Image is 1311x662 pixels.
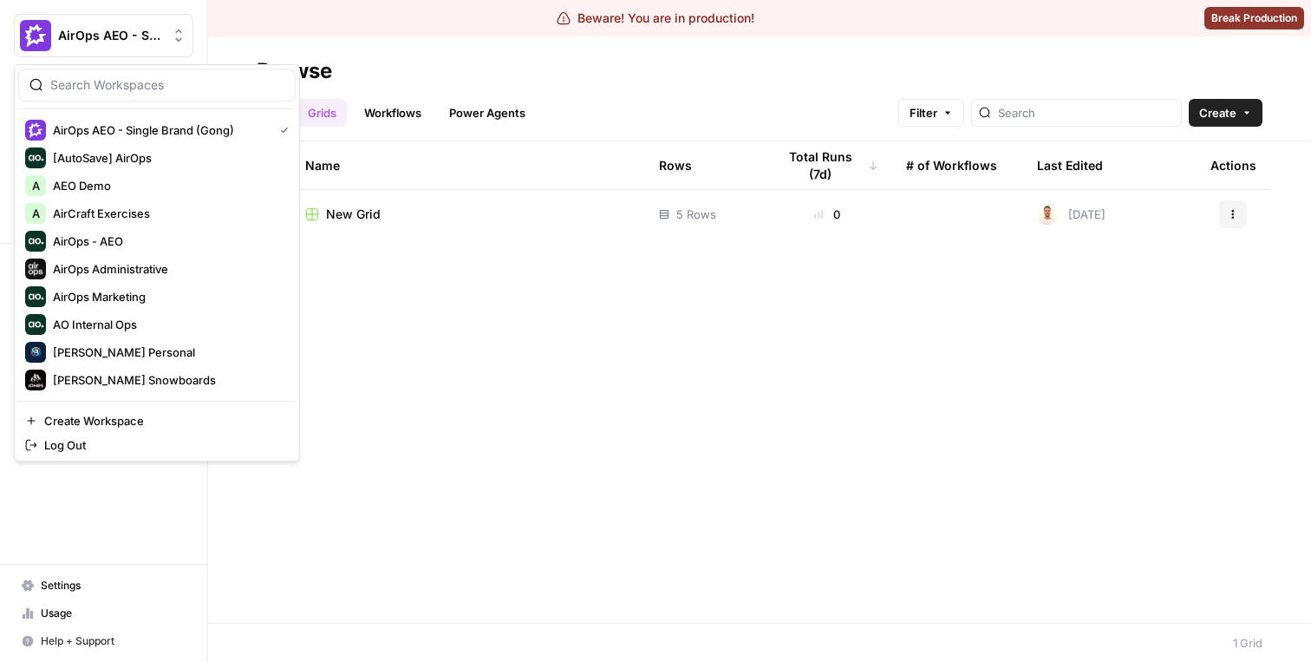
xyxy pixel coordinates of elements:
a: Power Agents [439,99,536,127]
span: 5 Rows [676,206,716,223]
div: [DATE] [1037,204,1106,225]
span: Create [1199,104,1236,121]
div: Browse [257,57,332,85]
span: AO Internal Ops [53,316,282,333]
a: Settings [14,572,193,600]
span: Break Production [1211,10,1297,26]
span: [AutoSave] AirOps [53,149,282,167]
div: Total Runs (7d) [776,141,878,189]
span: AirCraft Exercises [53,205,282,222]
a: Grids [297,99,347,127]
img: AO Internal Ops Logo [25,314,46,335]
a: Log Out [18,433,296,457]
img: AirOps AEO - Single Brand (Gong) Logo [20,20,51,51]
span: Settings [41,578,186,593]
span: Filter [910,104,937,121]
img: [AutoSave] AirOps Logo [25,147,46,168]
span: Log Out [44,436,282,454]
img: Berna's Personal Logo [25,342,46,363]
div: Actions [1210,141,1256,189]
span: AirOps - AEO [53,233,282,250]
img: AirOps Marketing Logo [25,286,46,307]
div: Workspace: AirOps AEO - Single Brand (Gong) [14,64,300,462]
span: Create Workspace [44,412,282,429]
span: AirOps Administrative [53,260,282,278]
a: New Grid [305,206,631,223]
span: [PERSON_NAME] Snowboards [53,371,282,389]
span: A [32,177,40,194]
span: A [32,205,40,222]
img: AirOps - AEO Logo [25,231,46,252]
span: Help + Support [41,633,186,649]
span: AirOps AEO - Single Brand (Gong) [53,121,266,139]
button: Create [1189,99,1262,127]
a: Create Workspace [18,409,296,433]
span: AirOps AEO - Single Brand (Gong) [58,27,163,44]
div: 1 Grid [1233,634,1262,652]
span: AirOps Marketing [53,288,282,305]
div: Rows [659,141,692,189]
button: Workspace: AirOps AEO - Single Brand (Gong) [14,14,193,57]
a: Usage [14,600,193,627]
img: AirOps AEO - Single Brand (Gong) Logo [25,120,46,141]
button: Break Production [1204,7,1304,29]
input: Search Workspaces [50,76,284,94]
button: Filter [898,99,964,127]
span: [PERSON_NAME] Personal [53,344,282,361]
img: n02y6dxk2kpdk487jkjae1zkvp35 [1037,204,1058,225]
span: AEO Demo [53,177,282,194]
div: Name [305,141,631,189]
img: AirOps Administrative Logo [25,259,46,279]
span: Usage [41,606,186,621]
div: Beware! You are in production! [557,10,754,27]
div: # of Workflows [906,141,997,189]
img: Jones Snowboards Logo [25,370,46,390]
input: Search [998,104,1174,121]
span: New Grid [326,206,381,223]
div: 0 [776,206,878,223]
div: Last Edited [1037,141,1103,189]
a: Workflows [354,99,432,127]
button: Help + Support [14,627,193,655]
